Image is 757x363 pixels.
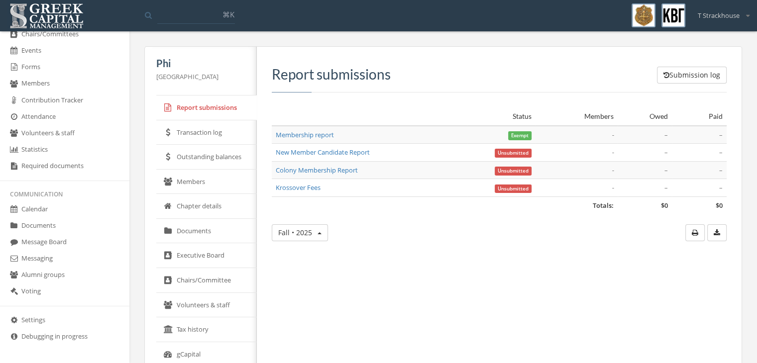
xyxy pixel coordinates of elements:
button: Submission log [657,67,727,84]
span: – [664,130,668,139]
a: Members [156,170,257,194]
span: Unsubmitted [495,149,532,158]
a: Executive Board [156,243,257,268]
a: Outstanding balances [156,145,257,170]
span: T Strackhouse [698,11,740,20]
span: $0 [661,201,668,210]
em: - [612,183,614,192]
th: Members [536,107,618,126]
em: - [612,130,614,139]
span: – [719,148,723,157]
button: Fall • 2025 [272,224,328,241]
span: ⌘K [222,9,234,19]
p: [GEOGRAPHIC_DATA] [156,71,245,82]
a: Chapter details [156,194,257,219]
h5: Phi [156,58,245,69]
h3: Report submissions [272,67,727,82]
a: Unsubmitted [495,183,532,192]
th: Status [467,107,536,126]
span: – [664,148,668,157]
span: $0 [716,201,723,210]
span: Fall • 2025 [278,228,312,237]
a: Unsubmitted [495,148,532,157]
a: Documents [156,219,257,244]
span: – [719,166,723,175]
a: Unsubmitted [495,166,532,175]
em: - [612,148,614,157]
th: Paid [672,107,727,126]
a: Membership report [276,130,334,139]
span: – [719,130,723,139]
span: Exempt [508,131,532,140]
a: Chairs/Committee [156,268,257,293]
span: Unsubmitted [495,167,532,176]
th: Owed [618,107,672,126]
a: Transaction log [156,120,257,145]
a: Krossover Fees [276,183,321,192]
a: Report submissions [156,95,257,120]
span: – [719,183,723,192]
span: – [664,183,668,192]
a: Volunteers & staff [156,293,257,318]
a: Tax history [156,317,257,342]
a: Colony Membership Report [276,166,358,175]
em: - [612,166,614,175]
td: Totals: [272,197,618,214]
span: – [664,166,668,175]
a: New Member Candidate Report [276,148,370,157]
div: T Strackhouse [691,3,750,20]
a: Exempt [508,130,532,139]
span: Unsubmitted [495,184,532,193]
